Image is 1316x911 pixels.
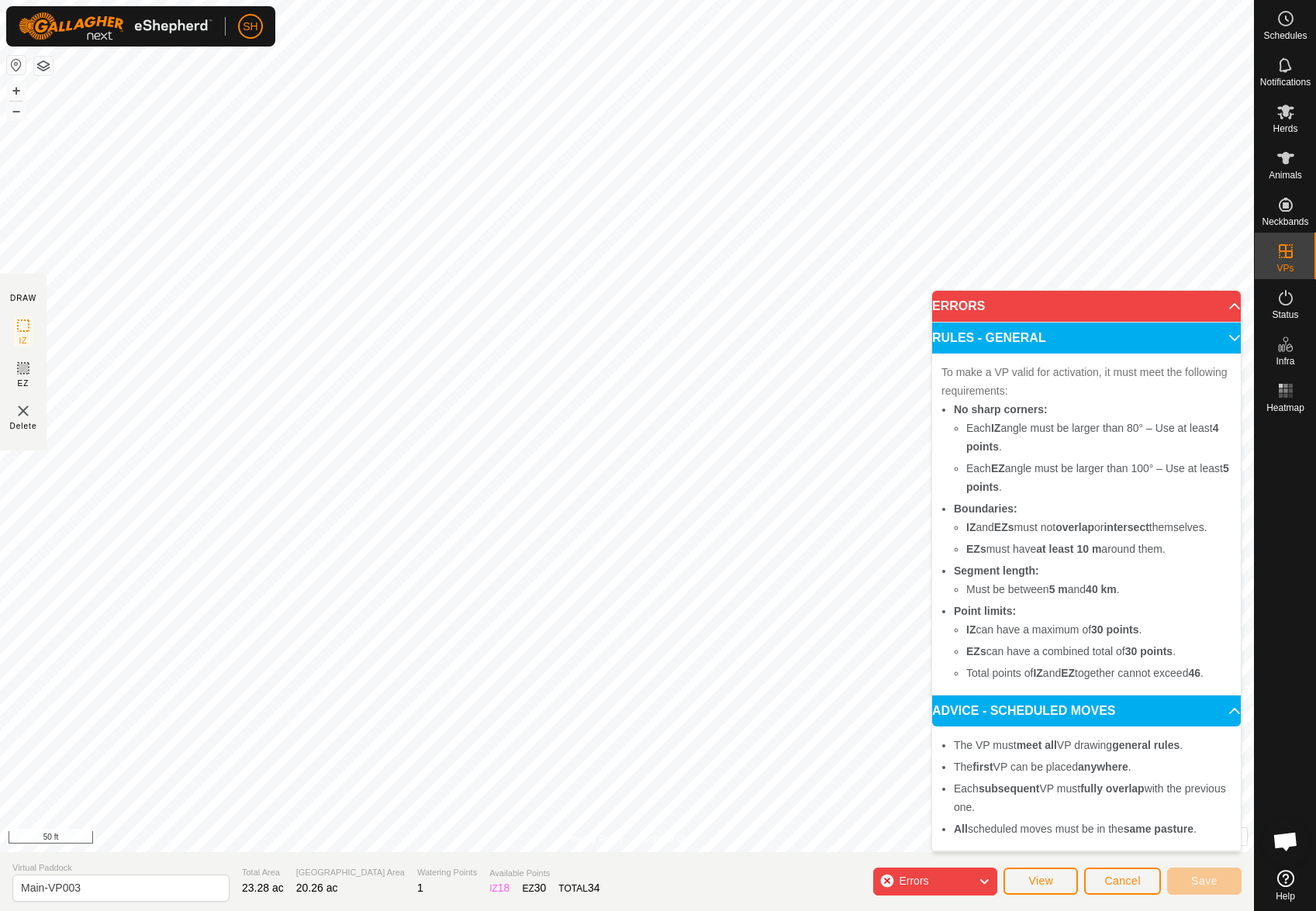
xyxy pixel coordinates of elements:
p-accordion-content: ADVICE - SCHEDULED MOVES [932,726,1241,851]
b: No sharp corners: [954,403,1048,416]
button: + [7,81,26,100]
span: Infra [1276,357,1294,366]
span: 20.26 ac [296,882,338,894]
span: Errors [899,875,928,887]
b: IZ [1033,667,1042,679]
b: EZs [994,521,1014,533]
span: 18 [498,882,510,894]
b: 4 points [966,422,1219,453]
a: Help [1255,864,1316,907]
p-accordion-content: RULES - GENERAL [932,354,1241,695]
li: must have around them. [966,540,1231,558]
span: Cancel [1104,875,1141,887]
li: The VP must VP drawing . [954,736,1231,754]
b: All [954,823,968,835]
b: 30 points [1125,645,1173,657]
b: IZ [991,422,1000,434]
b: subsequent [979,782,1040,795]
div: IZ [489,880,509,896]
span: Help [1276,892,1295,901]
li: scheduled moves must be in the . [954,820,1231,838]
b: Boundaries: [954,502,1017,515]
span: RULES - GENERAL [932,332,1046,344]
span: [GEOGRAPHIC_DATA] Area [296,866,405,879]
b: IZ [966,623,976,636]
span: VPs [1276,264,1294,273]
li: can have a combined total of . [966,642,1231,661]
b: at least 10 m [1036,543,1101,555]
b: 5 points [966,462,1229,493]
button: View [1003,868,1078,895]
b: fully overlap [1080,782,1144,795]
b: EZ [991,462,1005,474]
b: anywhere [1078,761,1128,773]
p-accordion-header: ERRORS [932,291,1241,322]
span: Status [1272,310,1298,319]
span: Save [1191,875,1218,887]
li: Each angle must be larger than 100° – Use at least . [966,459,1231,496]
b: 5 m [1049,583,1068,595]
button: – [7,102,26,120]
span: SH [243,19,257,35]
span: Schedules [1263,31,1307,40]
span: Heatmap [1266,403,1304,412]
a: Privacy Policy [565,832,623,846]
span: EZ [18,378,29,389]
img: Gallagher Logo [19,12,212,40]
div: TOTAL [558,880,599,896]
span: Notifications [1260,78,1311,87]
span: 30 [534,882,547,894]
b: intersect [1104,521,1148,533]
li: Each angle must be larger than 80° – Use at least . [966,419,1231,456]
span: Animals [1269,171,1302,180]
div: EZ [522,880,546,896]
b: 30 points [1091,623,1138,636]
button: Save [1167,868,1242,895]
button: Map Layers [34,57,53,75]
li: Total points of and together cannot exceed . [966,664,1231,682]
li: can have a maximum of . [966,620,1231,639]
span: Neckbands [1262,217,1308,226]
span: ADVICE - SCHEDULED MOVES [932,705,1115,717]
b: Segment length: [954,564,1039,577]
b: EZ [1061,667,1075,679]
span: 34 [588,882,600,894]
li: The VP can be placed . [954,757,1231,776]
li: Must be between and . [966,580,1231,599]
span: 1 [417,882,423,894]
b: Point limits: [954,605,1016,617]
li: Each VP must with the previous one. [954,779,1231,816]
span: Virtual Paddock [12,861,230,875]
div: Open chat [1262,818,1309,864]
p-accordion-header: ADVICE - SCHEDULED MOVES [932,695,1241,726]
div: DRAW [10,292,36,304]
button: Reset Map [7,56,26,74]
span: View [1028,875,1053,887]
span: 23.28 ac [242,882,284,894]
p-accordion-header: RULES - GENERAL [932,323,1241,354]
span: IZ [19,335,28,347]
b: meet all [1017,739,1057,751]
span: To make a VP valid for activation, it must meet the following requirements: [941,366,1228,397]
img: VP [14,402,33,420]
b: EZs [966,543,986,555]
button: Cancel [1084,868,1161,895]
b: same pasture [1124,823,1193,835]
b: overlap [1055,521,1094,533]
b: IZ [966,521,976,533]
span: Available Points [489,867,599,880]
span: Total Area [242,866,284,879]
li: and must not or themselves. [966,518,1231,537]
b: 46 [1188,667,1200,679]
b: general rules [1112,739,1180,751]
span: ERRORS [932,300,985,312]
span: Watering Points [417,866,477,879]
a: Contact Us [642,832,688,846]
b: 40 km [1086,583,1117,595]
span: Delete [10,420,37,432]
b: first [972,761,993,773]
span: Herds [1273,124,1297,133]
b: EZs [966,645,986,657]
